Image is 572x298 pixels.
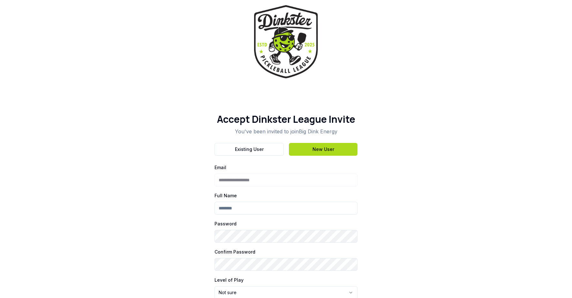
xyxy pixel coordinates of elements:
[254,5,318,78] img: Dinkster League Logo
[289,143,357,156] button: New User
[214,193,237,198] label: Full Name
[214,143,284,156] button: Existing User
[214,249,255,255] label: Confirm Password
[214,277,244,283] label: Level of Play
[214,221,237,226] label: Password
[214,114,357,125] h1: Accept Dinkster League Invite
[214,165,226,170] label: Email
[214,128,357,135] p: You've been invited to join Big Dink Energy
